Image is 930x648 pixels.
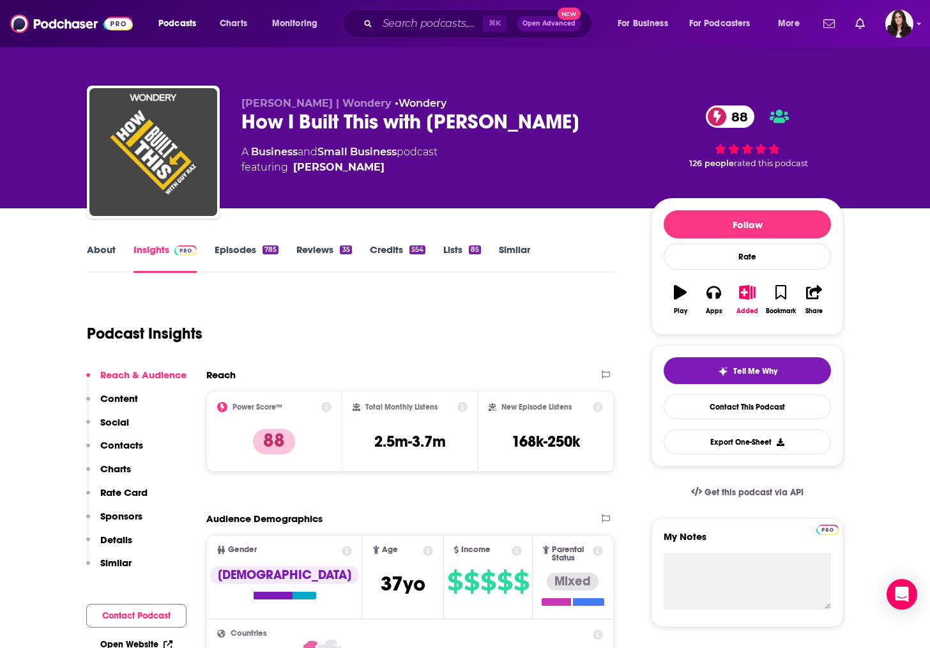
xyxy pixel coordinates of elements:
div: Bookmark [766,307,796,315]
span: [PERSON_NAME] | Wondery [241,97,392,109]
span: Parental Status [552,546,591,562]
span: Tell Me Why [733,366,777,376]
button: Sponsors [86,510,142,534]
button: tell me why sparkleTell Me Why [664,357,831,384]
span: For Business [618,15,668,33]
h2: Total Monthly Listens [365,403,438,412]
button: Apps [697,277,730,323]
span: $ [447,571,462,592]
a: Charts [211,13,255,34]
a: Small Business [317,146,397,158]
div: Share [805,307,823,315]
a: Episodes785 [215,243,278,273]
button: Rate Card [86,486,148,510]
button: Added [731,277,764,323]
a: Reviews35 [296,243,351,273]
span: Podcasts [158,15,196,33]
div: 35 [340,245,351,254]
img: Podchaser - Follow, Share and Rate Podcasts [10,12,133,36]
a: About [87,243,116,273]
div: A podcast [241,144,438,175]
p: Reach & Audience [100,369,187,381]
p: Similar [100,557,132,569]
button: Play [664,277,697,323]
span: • [395,97,446,109]
span: Gender [228,546,257,554]
img: How I Built This with Guy Raz [89,88,217,216]
button: Charts [86,463,131,486]
h2: Reach [206,369,236,381]
img: Podchaser Pro [816,525,839,535]
div: 554 [409,245,425,254]
span: New [558,8,581,20]
button: open menu [263,13,334,34]
button: Open AdvancedNew [517,16,581,31]
a: Similar [499,243,530,273]
a: Get this podcast via API [681,477,814,508]
button: Contacts [86,439,143,463]
button: Contact Podcast [86,604,187,628]
button: Details [86,534,132,557]
button: Reach & Audience [86,369,187,392]
button: Share [798,277,831,323]
button: Bookmark [764,277,797,323]
img: User Profile [885,10,913,38]
span: 88 [719,105,754,128]
button: Show profile menu [885,10,913,38]
div: Added [736,307,758,315]
a: Pro website [816,523,839,535]
a: Credits554 [370,243,425,273]
p: Social [100,416,129,428]
p: Contacts [100,439,143,451]
span: $ [497,571,512,592]
a: Wondery [399,97,446,109]
label: My Notes [664,530,831,553]
span: Monitoring [272,15,317,33]
a: Show notifications dropdown [850,13,870,35]
span: Logged in as RebeccaShapiro [885,10,913,38]
span: 126 people [689,158,734,168]
span: For Podcasters [689,15,751,33]
button: open menu [769,13,816,34]
button: open menu [149,13,213,34]
div: Apps [706,307,722,315]
div: Open Intercom Messenger [887,579,917,610]
img: tell me why sparkle [718,366,728,376]
p: 88 [253,429,295,454]
a: Show notifications dropdown [818,13,840,35]
a: 88 [706,105,754,128]
h2: New Episode Listens [501,403,572,412]
span: More [778,15,800,33]
p: Charts [100,463,131,475]
p: Details [100,534,132,546]
span: featuring [241,160,438,175]
button: Follow [664,210,831,238]
span: Get this podcast via API [705,487,804,498]
a: Contact This Podcast [664,394,831,419]
span: $ [514,571,529,592]
button: Export One-Sheet [664,429,831,454]
span: Countries [231,629,267,638]
span: $ [464,571,479,592]
a: Guy Raz [293,160,385,175]
button: open menu [609,13,684,34]
span: $ [480,571,496,592]
span: Age [382,546,398,554]
div: Mixed [547,573,598,590]
button: Social [86,416,129,440]
div: [DEMOGRAPHIC_DATA] [210,566,359,584]
span: and [298,146,317,158]
h3: 2.5m-3.7m [374,432,446,451]
div: 85 [469,245,481,254]
span: rated this podcast [734,158,808,168]
a: InsightsPodchaser Pro [133,243,197,273]
p: Sponsors [100,510,142,522]
button: open menu [681,13,769,34]
p: Content [100,392,138,405]
button: Similar [86,557,132,580]
img: Podchaser Pro [174,245,197,256]
span: 37 yo [381,571,425,596]
input: Search podcasts, credits, & more... [377,13,483,34]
